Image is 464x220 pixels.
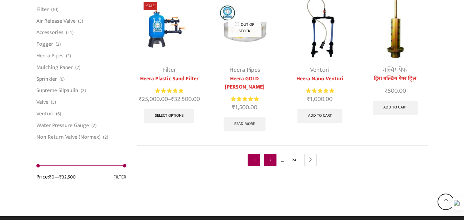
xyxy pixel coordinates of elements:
span: (2) [91,122,97,129]
a: Add to cart: “Heera Nano Venturi” [297,109,342,123]
a: Select options for “Heera Plastic Sand Filter” [144,109,194,123]
span: ₹32,500 [59,173,76,181]
bdi: 500.00 [385,86,406,96]
p: Out of stock [228,19,261,37]
span: (24) [66,29,73,36]
span: Sale [144,2,157,10]
a: हिरा मल्चिंग पेपर ड्रिल [363,75,428,83]
a: Page 24 [288,154,300,166]
a: Venturi [36,108,54,119]
a: Mulching Paper [36,61,73,73]
a: Add to cart: “हिरा मल्चिंग पेपर ड्रिल” [373,101,418,115]
a: Heera Pipes [36,50,64,62]
a: Supreme Silpaulin [36,85,78,96]
span: – [137,95,202,104]
a: Valve [36,96,48,108]
bdi: 32,500.00 [171,94,200,104]
a: Non Return Valve (Normex) [36,131,101,141]
a: Heera GOLD [PERSON_NAME] [212,75,277,91]
span: (2) [81,87,86,94]
span: (6) [59,76,65,83]
span: (2) [75,64,80,71]
span: (2) [56,41,61,48]
a: Page 2 [264,154,276,166]
a: Air Release Valve [36,15,76,27]
span: (5) [51,99,56,106]
bdi: 1,000.00 [307,94,332,104]
span: ₹ [139,94,142,104]
a: Heera Plastic Sand Filter [137,75,202,83]
a: Read more about “Heera GOLD Krishi Pipe” [224,117,265,131]
span: (6) [56,111,61,117]
a: Water Pressure Gauge [36,119,89,131]
button: Filter [113,173,126,181]
span: (3) [66,53,71,59]
a: Accessories [36,27,64,38]
div: Rated 5.00 out of 5 [155,87,183,94]
span: Rated out of 5 [155,87,183,94]
a: Venturi [310,65,329,75]
a: Fogger [36,38,53,50]
span: ₹ [171,94,174,104]
a: Heera Pipes [229,65,260,75]
div: Price: — [36,173,76,181]
bdi: 1,500.00 [232,102,257,113]
div: Rated 5.00 out of 5 [306,87,334,94]
span: … [281,155,284,164]
span: (2) [103,134,108,141]
span: ₹ [385,86,388,96]
a: Filter [162,65,176,75]
a: Heera Nano Venturi [287,75,352,83]
a: Sprinkler [36,73,57,85]
a: मल्चिंग पेपर [383,65,408,75]
span: Rated out of 5 [231,95,259,103]
span: (10) [51,6,58,13]
nav: Product Pagination [137,145,428,174]
span: Page 1 [248,154,260,166]
span: ₹0 [49,173,54,181]
bdi: 25,000.00 [139,94,168,104]
span: (3) [78,18,83,25]
span: Rated out of 5 [306,87,334,94]
span: ₹ [307,94,310,104]
span: ₹ [232,102,235,113]
a: Filter [36,3,49,15]
div: Rated 5.00 out of 5 [231,95,259,103]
